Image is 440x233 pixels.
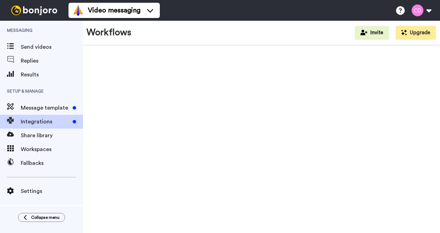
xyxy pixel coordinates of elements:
[21,118,70,126] span: Integrations
[8,6,60,15] img: bj-logo-header-white.svg
[21,159,83,167] span: Fallbacks
[88,6,140,15] span: Video messaging
[396,26,436,40] button: Upgrade
[21,145,83,153] span: Workspaces
[21,57,83,65] span: Replies
[18,213,65,222] button: Collapse menu
[73,5,84,16] img: vm-color.svg
[21,43,83,51] span: Send videos
[355,26,389,40] button: Invite
[21,131,83,140] span: Share library
[31,215,59,220] span: Collapse menu
[21,71,83,79] span: Results
[86,28,131,38] h1: Workflows
[21,187,83,195] span: Settings
[21,104,70,112] span: Message template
